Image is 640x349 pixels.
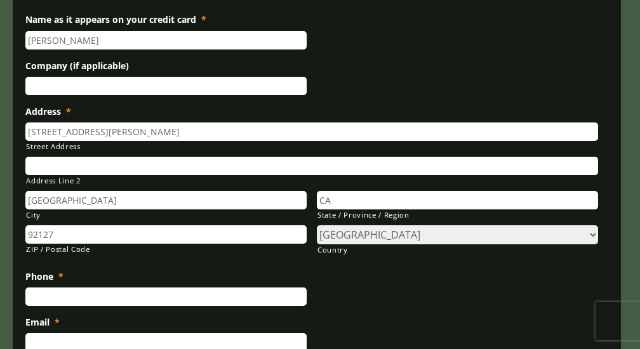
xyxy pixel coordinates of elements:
label: Name as it appears on your credit card [25,14,206,25]
label: Country [317,245,598,254]
label: Company (if applicable) [25,60,129,72]
label: Phone [25,271,63,282]
label: Address [25,106,71,117]
label: Email [25,317,60,328]
label: Address Line 2 [26,176,598,185]
label: ZIP / Postal Code [26,244,307,254]
label: Street Address [26,142,598,151]
label: City [26,210,307,220]
label: State / Province / Region [317,210,598,220]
